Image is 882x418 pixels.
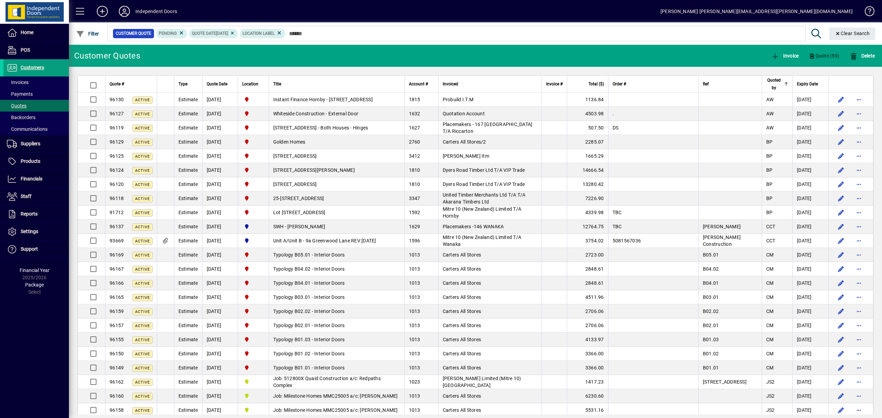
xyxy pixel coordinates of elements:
button: More options [853,249,864,260]
span: Active [135,211,150,215]
app-page-header-button: Delete selection [842,50,882,62]
button: Edit [835,94,847,105]
button: Edit [835,207,847,218]
span: Christchurch [242,166,265,174]
td: 2848.61 [567,276,608,290]
td: [DATE] [792,107,828,121]
td: [DATE] [202,234,238,248]
span: TBC [613,224,622,229]
button: Add [91,5,113,18]
span: Carters All Stores [443,266,481,272]
span: 3347 [409,196,420,201]
span: Christchurch [242,265,265,273]
span: BP [766,181,773,187]
td: [DATE] [792,248,828,262]
a: Invoices [3,76,69,88]
span: 91712 [110,210,124,215]
td: [DATE] [792,177,828,191]
span: Christchurch [242,138,265,146]
td: [DATE] [792,290,828,304]
span: Invoices [7,80,29,85]
span: 96129 [110,139,124,145]
a: Backorders [3,112,69,123]
span: Carters All Stores [443,252,481,258]
a: Financials [3,170,69,188]
td: [DATE] [202,248,238,262]
span: Customer Quote [116,30,151,37]
a: Support [3,241,69,258]
button: More options [853,405,864,416]
span: Home [21,30,33,35]
span: Type [178,80,187,88]
button: Edit [835,179,847,190]
span: Quote # [110,80,124,88]
button: Edit [835,278,847,289]
span: Christchurch [242,293,265,301]
span: Total ($) [588,80,604,88]
span: 96130 [110,97,124,102]
button: Delete [848,50,876,62]
span: 1013 [409,294,420,300]
span: Invoice [771,53,799,59]
span: BP [766,196,773,201]
span: Expiry Date [797,80,818,88]
button: More options [853,150,864,161]
span: Estimate [178,210,198,215]
td: 4511.96 [567,290,608,304]
a: Reports [3,206,69,223]
button: More options [853,94,864,105]
span: BP [766,210,773,215]
span: 1013 [409,266,420,272]
span: Whiteside Construction - External Door [273,111,359,116]
td: 7226.90 [567,191,608,206]
td: [DATE] [202,290,238,304]
span: Active [135,168,150,173]
a: Staff [3,188,69,205]
span: Active [135,140,150,145]
td: [DATE] [202,276,238,290]
div: Quoted by [766,76,788,92]
button: Edit [835,362,847,373]
td: 2848.61 [567,262,608,276]
span: 93669 [110,238,124,243]
span: Dyers Road Timber Ltd T/A VIP Trade [443,181,525,187]
td: [DATE] [202,177,238,191]
span: 96167 [110,266,124,272]
span: [PERSON_NAME] Itm [443,153,489,159]
span: 96165 [110,294,124,300]
button: More options [853,179,864,190]
span: B05.01 [703,252,719,258]
div: Order # [613,80,694,88]
button: More options [853,390,864,401]
span: Typology B04.02 - Interior Doors [273,266,345,272]
button: Edit [835,136,847,147]
span: Financial Year [20,268,50,273]
span: 96127 [110,111,124,116]
td: 1665.29 [567,149,608,163]
span: [STREET_ADDRESS][PERSON_NAME] [273,167,355,173]
td: [DATE] [792,220,828,234]
span: Delete [849,53,875,59]
span: Estimate [178,167,198,173]
button: Edit [835,150,847,161]
span: 96169 [110,252,124,258]
a: Suppliers [3,135,69,153]
td: 2285.07 [567,135,608,149]
span: 5081567036 [613,238,641,243]
span: 96137 [110,224,124,229]
span: Mitre 10 (New Zealand) Limited T/A Wanaka [443,234,522,247]
span: Order # [613,80,626,88]
span: Estimate [178,97,198,102]
span: 1632 [409,111,420,116]
span: Quote date [192,31,216,36]
span: Lot [STREET_ADDRESS] [273,210,326,215]
td: [DATE] [202,93,238,107]
mat-chip: Pending Status: Pending [156,29,187,38]
button: Edit [835,193,847,204]
button: Edit [835,405,847,416]
span: Estimate [178,196,198,201]
a: Payments [3,88,69,100]
span: Christchurch [242,96,265,103]
a: Products [3,153,69,170]
span: Typology B03.01 - Interior Doors [273,294,345,300]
